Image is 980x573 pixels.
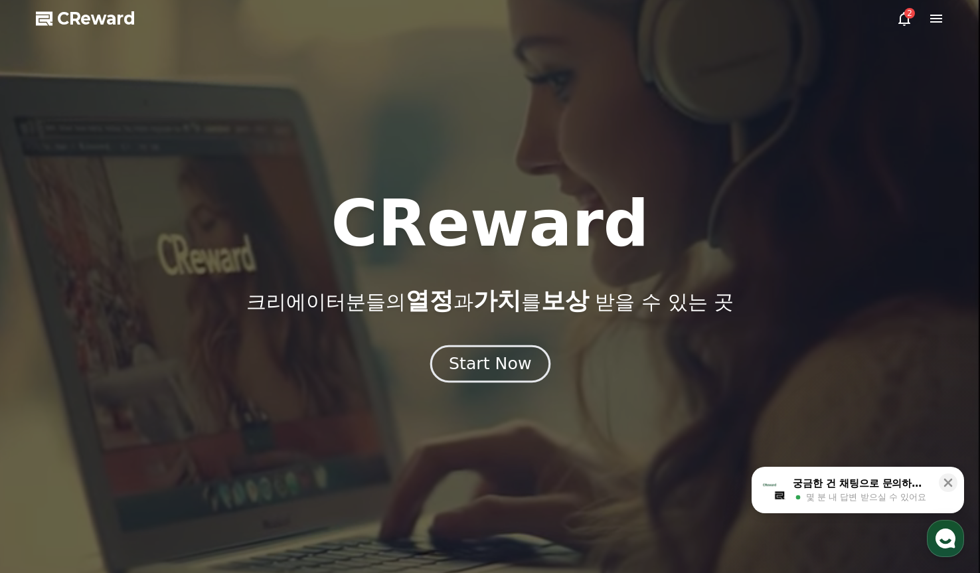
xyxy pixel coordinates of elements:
div: 2 [904,8,915,19]
a: 대화 [88,421,171,454]
span: 열정 [406,287,453,314]
a: CReward [36,8,135,29]
span: CReward [57,8,135,29]
span: 가치 [473,287,521,314]
span: 대화 [122,442,137,452]
span: 보상 [541,287,589,314]
a: Start Now [433,359,548,372]
span: 설정 [205,441,221,451]
p: 크리에이터분들의 과 를 받을 수 있는 곳 [246,287,734,314]
button: Start Now [430,345,550,382]
a: 설정 [171,421,255,454]
span: 홈 [42,441,50,451]
div: Start Now [449,353,531,375]
a: 홈 [4,421,88,454]
h1: CReward [331,192,649,256]
a: 2 [896,11,912,27]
